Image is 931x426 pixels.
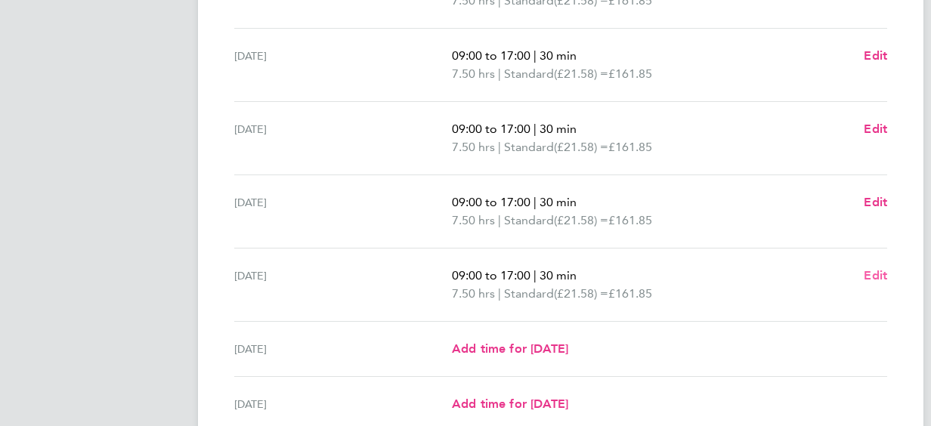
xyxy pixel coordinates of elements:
span: £161.85 [608,66,652,81]
span: (£21.58) = [554,66,608,81]
a: Edit [864,193,887,211]
a: Edit [864,267,887,285]
span: Add time for [DATE] [452,341,568,356]
span: Standard [504,138,554,156]
span: 30 min [540,48,577,63]
div: [DATE] [234,267,452,303]
span: 30 min [540,122,577,136]
span: (£21.58) = [554,140,608,154]
span: | [498,286,501,301]
span: (£21.58) = [554,286,608,301]
span: £161.85 [608,140,652,154]
span: | [534,48,537,63]
div: [DATE] [234,193,452,230]
span: Standard [504,285,554,303]
span: | [498,140,501,154]
span: Edit [864,268,887,282]
div: [DATE] [234,120,452,156]
span: Edit [864,48,887,63]
span: £161.85 [608,286,652,301]
span: (£21.58) = [554,213,608,227]
span: 30 min [540,195,577,209]
div: [DATE] [234,340,452,358]
span: 09:00 to 17:00 [452,122,530,136]
span: | [498,213,501,227]
span: 7.50 hrs [452,286,495,301]
span: | [534,195,537,209]
span: Edit [864,122,887,136]
span: | [498,66,501,81]
a: Edit [864,47,887,65]
span: Standard [504,65,554,83]
span: Add time for [DATE] [452,397,568,411]
span: Edit [864,195,887,209]
span: 7.50 hrs [452,213,495,227]
a: Add time for [DATE] [452,340,568,358]
span: 09:00 to 17:00 [452,48,530,63]
div: [DATE] [234,47,452,83]
span: 7.50 hrs [452,66,495,81]
span: £161.85 [608,213,652,227]
span: 09:00 to 17:00 [452,268,530,282]
a: Edit [864,120,887,138]
span: 30 min [540,268,577,282]
span: | [534,268,537,282]
span: Standard [504,211,554,230]
a: Add time for [DATE] [452,395,568,413]
span: 7.50 hrs [452,140,495,154]
span: | [534,122,537,136]
span: 09:00 to 17:00 [452,195,530,209]
div: [DATE] [234,395,452,413]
